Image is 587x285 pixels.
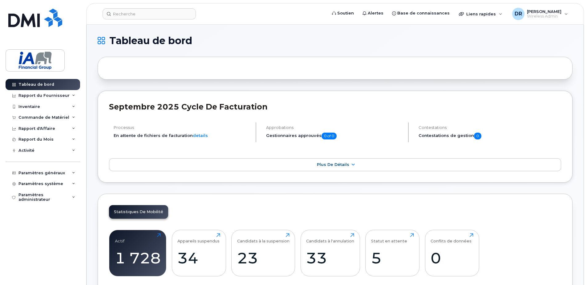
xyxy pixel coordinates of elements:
a: Candidats à l'annulation33 [306,233,354,273]
h4: Contestations [419,125,561,130]
h4: Processus [114,125,250,130]
div: 34 [177,249,220,267]
div: Conflits de données [431,233,472,243]
li: En attente de fichiers de facturation [114,133,250,138]
div: Appareils suspendus [177,233,220,243]
h2: septembre 2025 Cycle de facturation [109,102,561,111]
h5: Contestations de gestion [419,133,561,139]
div: 5 [371,249,414,267]
a: Statut en attente5 [371,233,414,273]
h5: Gestionnaires approuvés [266,133,403,139]
span: Tableau de bord [109,36,192,45]
div: 1 728 [115,249,161,267]
div: Actif [115,233,124,243]
span: 0 [474,133,481,139]
h4: Approbations [266,125,403,130]
span: Plus de détails [317,162,349,167]
a: details [193,133,208,138]
div: 0 [431,249,473,267]
a: Candidats à la suspension23 [237,233,289,273]
div: Candidats à la suspension [237,233,289,243]
span: 0 of 0 [322,133,337,139]
div: 23 [237,249,289,267]
div: Candidats à l'annulation [306,233,354,243]
div: 33 [306,249,354,267]
div: Statut en attente [371,233,407,243]
a: Actif1 728 [115,233,161,273]
a: Conflits de données0 [431,233,473,273]
a: Appareils suspendus34 [177,233,220,273]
